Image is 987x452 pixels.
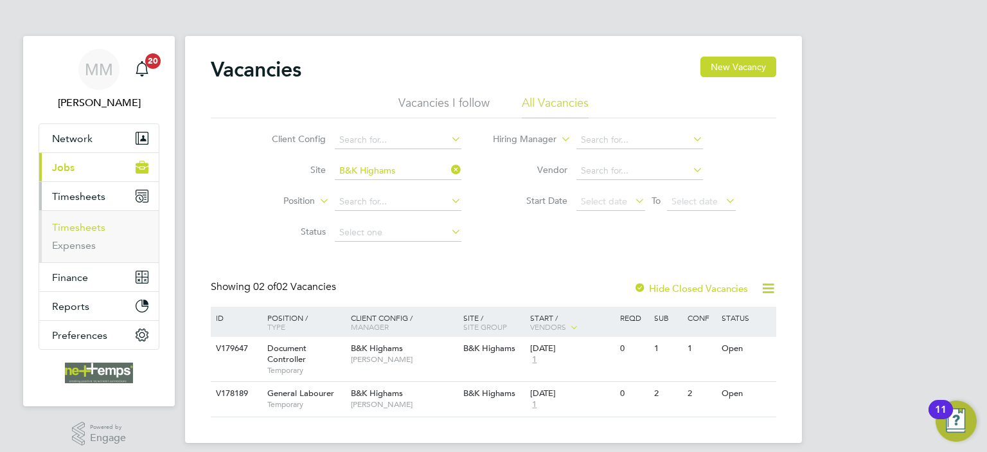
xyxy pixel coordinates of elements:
span: Engage [90,433,126,444]
span: 1 [530,354,538,365]
button: Timesheets [39,182,159,210]
button: Jobs [39,153,159,181]
span: Jobs [52,161,75,174]
span: Powered by [90,422,126,433]
input: Search for... [335,193,461,211]
span: B&K Highams [351,388,403,399]
div: [DATE] [530,388,614,399]
div: Timesheets [39,210,159,262]
span: 20 [145,53,161,69]
div: Status [718,307,774,329]
a: 20 [129,49,155,90]
div: ID [213,307,258,329]
span: Temporary [267,399,344,410]
div: 1 [651,337,684,361]
label: Site [252,164,326,176]
div: Site / [460,307,528,338]
div: Position / [258,307,348,338]
span: General Labourer [267,388,334,399]
h2: Vacancies [211,57,301,82]
span: [PERSON_NAME] [351,354,457,365]
div: 2 [684,382,718,406]
span: 1 [530,399,538,410]
label: Client Config [252,133,326,145]
label: Status [252,226,326,237]
div: 2 [651,382,684,406]
li: All Vacancies [522,95,589,118]
input: Search for... [576,131,703,149]
div: V178189 [213,382,258,406]
span: B&K Highams [351,343,403,354]
input: Search for... [576,162,703,180]
div: [DATE] [530,343,614,354]
span: Type [267,321,285,332]
span: To [648,192,664,209]
input: Search for... [335,162,461,180]
span: Reports [52,300,89,312]
span: B&K Highams [463,343,515,354]
span: Network [52,132,93,145]
a: Powered byEngage [72,422,127,446]
span: B&K Highams [463,388,515,399]
div: Sub [651,307,684,329]
div: 1 [684,337,718,361]
span: 02 of [253,280,276,293]
a: MM[PERSON_NAME] [39,49,159,111]
nav: Main navigation [23,36,175,406]
label: Position [241,195,315,208]
button: Preferences [39,321,159,349]
span: Timesheets [52,190,105,203]
span: Manager [351,321,389,332]
div: Conf [684,307,718,329]
li: Vacancies I follow [398,95,490,118]
span: Vendors [530,321,566,332]
div: Client Config / [348,307,460,338]
button: Network [39,124,159,152]
img: net-temps-logo-retina.png [65,363,133,383]
div: Reqd [617,307,650,329]
span: 02 Vacancies [253,280,336,293]
span: MM [85,61,113,78]
div: Open [718,382,774,406]
div: 0 [617,337,650,361]
span: Document Controller [267,343,307,365]
div: Open [718,337,774,361]
span: Mia Mellors [39,95,159,111]
span: Select date [581,195,627,207]
div: 11 [935,410,947,426]
button: Reports [39,292,159,320]
div: Showing [211,280,339,294]
span: [PERSON_NAME] [351,399,457,410]
label: Hide Closed Vacancies [634,282,748,294]
a: Timesheets [52,221,105,233]
a: Expenses [52,239,96,251]
label: Vendor [493,164,567,176]
label: Start Date [493,195,567,206]
div: Start / [527,307,617,339]
button: Open Resource Center, 11 new notifications [936,401,977,442]
input: Select one [335,224,461,242]
div: 0 [617,382,650,406]
span: Finance [52,271,88,284]
button: New Vacancy [700,57,776,77]
span: Select date [671,195,718,207]
input: Search for... [335,131,461,149]
label: Hiring Manager [483,133,556,146]
a: Go to home page [39,363,159,383]
span: Site Group [463,321,507,332]
button: Finance [39,263,159,291]
span: Preferences [52,329,107,341]
div: V179647 [213,337,258,361]
span: Temporary [267,365,344,375]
